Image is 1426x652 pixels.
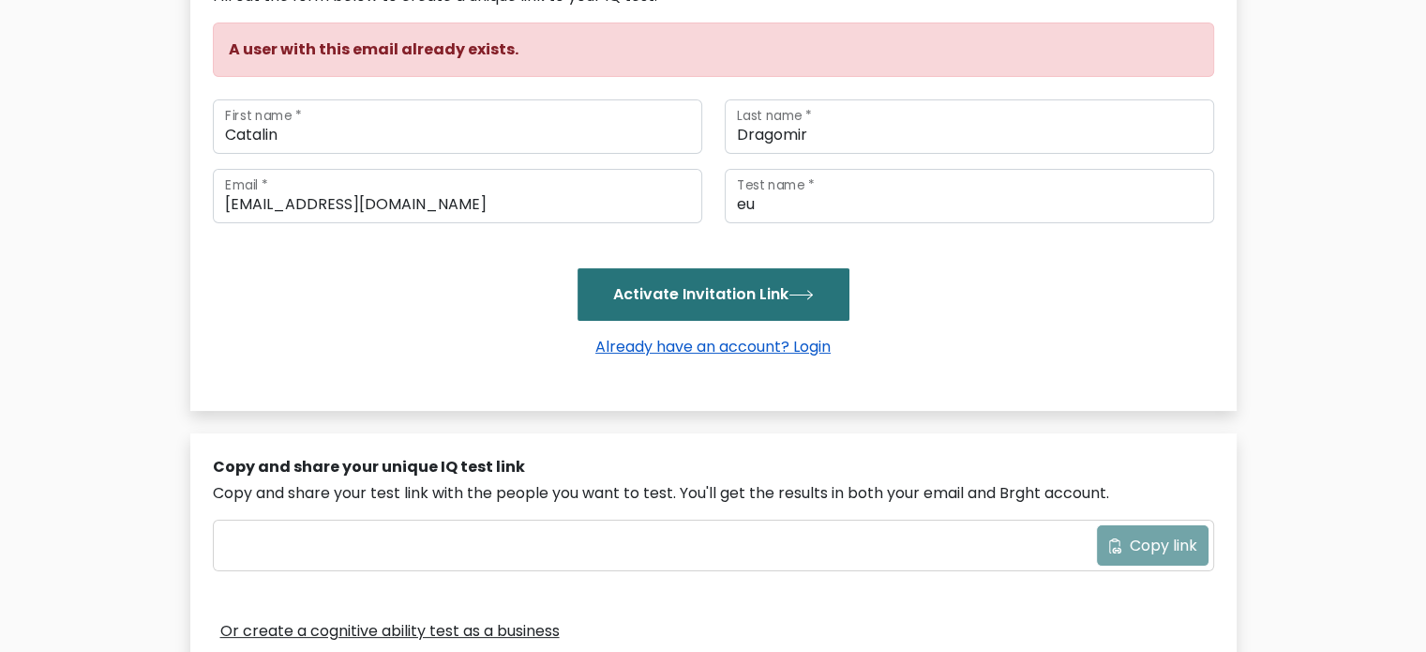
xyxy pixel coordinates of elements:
strong: A user with this email already exists. [229,38,518,60]
div: Copy and share your test link with the people you want to test. You'll get the results in both yo... [213,482,1214,505]
div: Copy and share your unique IQ test link [213,456,1214,478]
input: Last name [725,99,1214,154]
input: Email [213,169,702,223]
a: Or create a cognitive ability test as a business [220,620,560,643]
button: Activate Invitation Link [578,268,849,321]
input: Test name [725,169,1214,223]
input: First name [213,99,702,154]
a: Already have an account? Login [588,336,838,357]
